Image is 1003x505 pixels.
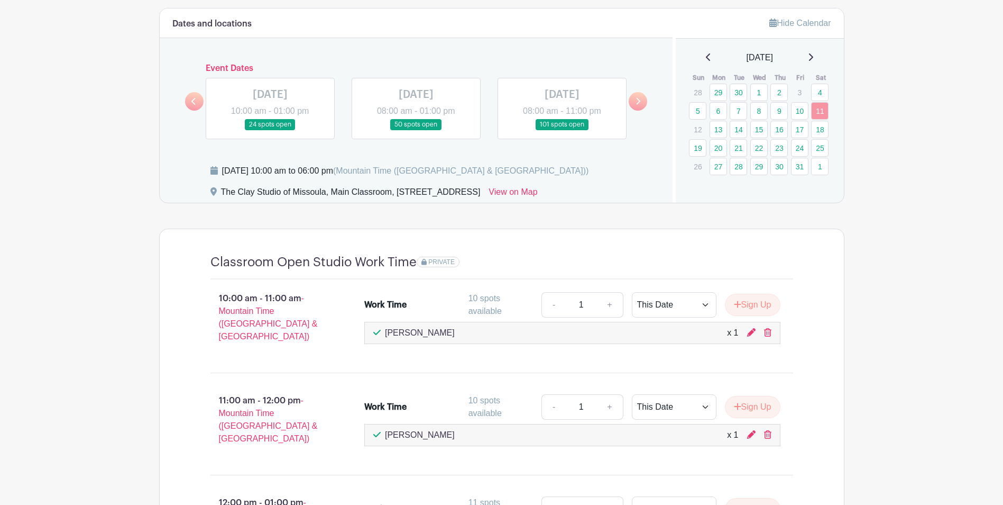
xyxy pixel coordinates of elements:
[596,292,623,318] a: +
[596,394,623,420] a: +
[790,73,811,83] th: Fri
[811,121,829,138] a: 18
[333,166,588,175] span: (Mountain Time ([GEOGRAPHIC_DATA] & [GEOGRAPHIC_DATA]))
[770,121,788,138] a: 16
[385,429,455,441] p: [PERSON_NAME]
[689,139,706,157] a: 19
[210,255,417,270] h4: Classroom Open Studio Work Time
[385,327,455,339] p: [PERSON_NAME]
[791,158,808,175] a: 31
[725,396,780,418] button: Sign Up
[710,84,727,101] a: 29
[747,51,773,64] span: [DATE]
[811,84,829,101] a: 4
[541,292,566,318] a: -
[791,121,808,138] a: 17
[811,139,829,157] a: 25
[730,102,747,120] a: 7
[541,394,566,420] a: -
[811,158,829,175] a: 1
[689,102,706,120] a: 5
[791,139,808,157] a: 24
[727,327,738,339] div: x 1
[710,121,727,138] a: 13
[811,102,829,120] a: 11
[791,84,808,101] p: 3
[489,186,537,203] a: View on Map
[730,84,747,101] a: 30
[688,73,709,83] th: Sun
[689,158,706,175] p: 26
[770,73,790,83] th: Thu
[194,288,348,347] p: 10:00 am - 11:00 am
[221,186,481,203] div: The Clay Studio of Missoula, Main Classroom, [STREET_ADDRESS]
[750,102,768,120] a: 8
[725,294,780,316] button: Sign Up
[727,429,738,441] div: x 1
[468,394,533,420] div: 10 spots available
[710,158,727,175] a: 27
[730,139,747,157] a: 21
[710,139,727,157] a: 20
[770,84,788,101] a: 2
[689,121,706,138] p: 12
[364,401,407,413] div: Work Time
[750,158,768,175] a: 29
[468,292,533,318] div: 10 spots available
[791,102,808,120] a: 10
[750,121,768,138] a: 15
[770,139,788,157] a: 23
[709,73,730,83] th: Mon
[750,139,768,157] a: 22
[750,73,770,83] th: Wed
[750,84,768,101] a: 1
[428,258,455,266] span: PRIVATE
[730,158,747,175] a: 28
[689,84,706,101] p: 28
[222,165,589,177] div: [DATE] 10:00 am to 06:00 pm
[364,299,407,311] div: Work Time
[204,64,629,74] h6: Event Dates
[769,19,831,28] a: Hide Calendar
[770,158,788,175] a: 30
[194,390,348,449] p: 11:00 am - 12:00 pm
[172,19,252,29] h6: Dates and locations
[811,73,831,83] th: Sat
[770,102,788,120] a: 9
[729,73,750,83] th: Tue
[710,102,727,120] a: 6
[730,121,747,138] a: 14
